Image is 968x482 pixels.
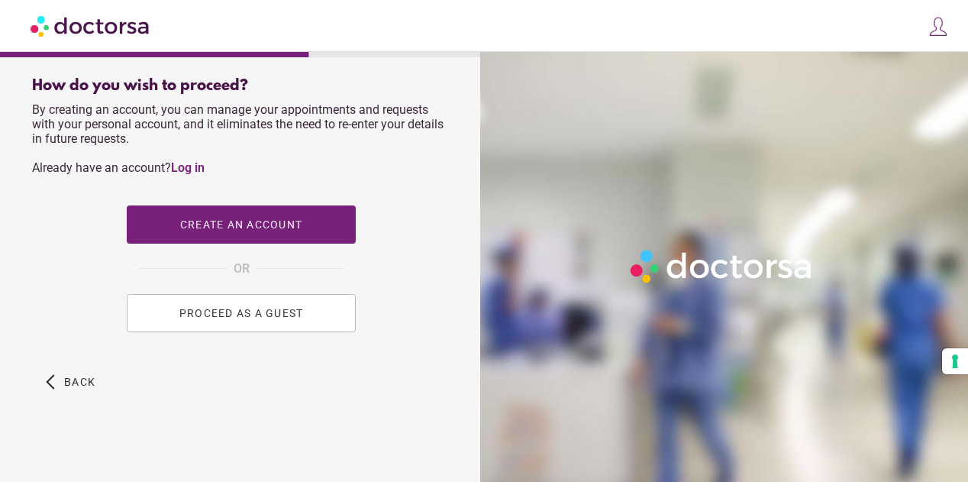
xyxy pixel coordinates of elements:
[64,376,95,388] span: Back
[31,8,151,43] img: Doctorsa.com
[180,218,302,231] span: Create an account
[928,16,949,37] img: icons8-customer-100.png
[234,259,250,279] span: OR
[127,294,356,332] button: PROCEED AS A GUEST
[625,244,819,288] img: Logo-Doctorsa-trans-White-partial-flat.png
[32,77,450,95] div: How do you wish to proceed?
[179,307,304,319] span: PROCEED AS A GUEST
[171,160,205,175] a: Log in
[127,205,356,244] button: Create an account
[40,363,102,401] button: arrow_back_ios Back
[942,348,968,374] button: Your consent preferences for tracking technologies
[32,102,444,175] span: By creating an account, you can manage your appointments and requests with your personal account,...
